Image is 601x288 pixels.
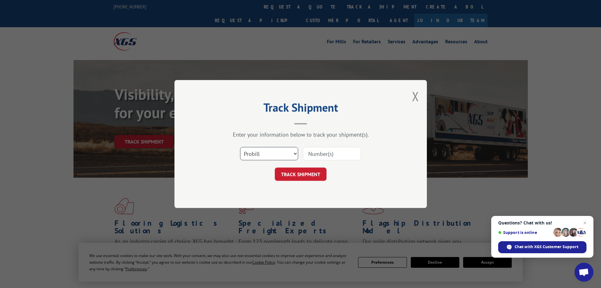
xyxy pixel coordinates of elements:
[498,230,551,235] span: Support is online
[498,241,586,253] div: Chat with XGS Customer Support
[498,220,586,225] span: Questions? Chat with us!
[412,88,419,105] button: Close modal
[574,263,593,282] div: Open chat
[206,131,395,138] div: Enter your information below to track your shipment(s).
[206,103,395,115] h2: Track Shipment
[581,219,589,227] span: Close chat
[275,168,327,181] button: TRACK SHIPMENT
[515,244,578,250] span: Chat with XGS Customer Support
[303,147,361,160] input: Number(s)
